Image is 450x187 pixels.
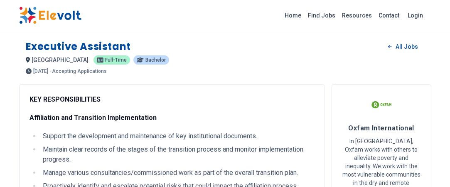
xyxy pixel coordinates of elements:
a: Resources [339,9,375,22]
a: Find Jobs [305,9,339,22]
strong: KEY RESPONSIBILITIES [30,95,101,103]
p: - Accepting Applications [50,69,107,74]
li: Support the development and maintenance of key institutional documents. [40,131,315,141]
li: Maintain clear records of the stages of the transition process and monitor implementation progress. [40,145,315,165]
img: Elevolt [19,7,81,24]
span: [GEOGRAPHIC_DATA] [32,57,89,63]
a: All Jobs [381,40,424,53]
h1: Executive Assistant [26,40,131,53]
li: Manage various consultancies/commissioned work as part of the overall transition plan. [40,168,315,178]
span: Oxfam International [348,124,414,132]
a: Login [403,7,428,24]
strong: Affiliation and Transition Implementation [30,114,157,122]
a: Contact [375,9,403,22]
span: Bachelor [145,57,166,62]
img: Oxfam International [371,95,392,115]
span: Full-time [105,57,127,62]
a: Home [281,9,305,22]
span: [DATE] [33,69,48,74]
